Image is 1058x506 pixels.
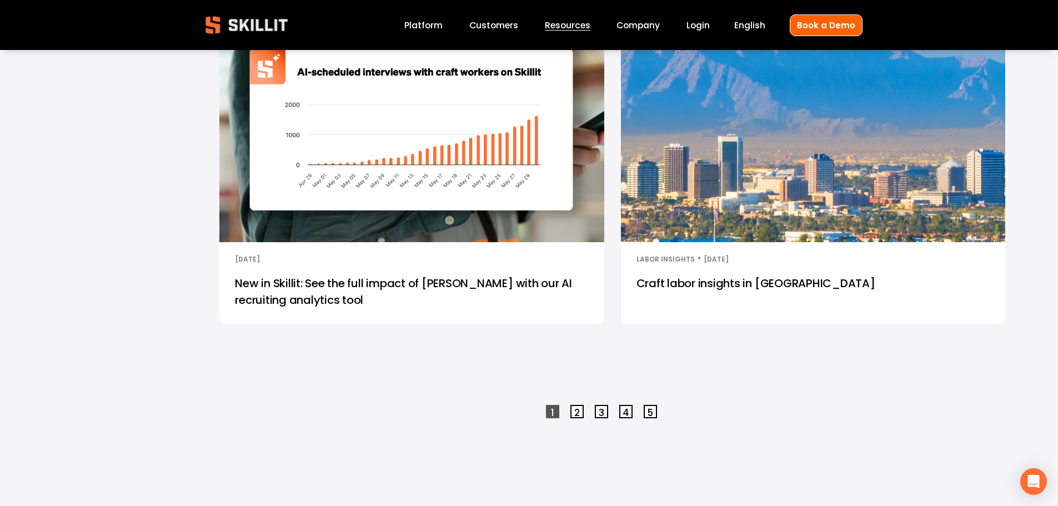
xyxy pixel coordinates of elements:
[734,19,765,32] span: English
[196,8,297,42] img: Skillit
[546,405,559,418] a: 1
[219,266,604,324] a: New in Skillit: See the full impact of [PERSON_NAME] with our AI recruiting analytics tool
[570,405,584,418] a: 2
[1020,468,1047,495] div: Open Intercom Messenger
[616,18,660,33] a: Company
[619,24,1007,243] img: Craft labor insights in Phoenix
[686,18,710,33] a: Login
[404,18,443,33] a: Platform
[619,405,633,418] a: 4
[636,254,695,264] a: Labor Insights
[621,266,1005,324] a: Craft labor insights in [GEOGRAPHIC_DATA]
[595,405,608,418] a: 3
[218,24,606,243] img: New in Skillit: See the full impact of sam with our AI recruiting analytics tool
[790,14,863,36] a: Book a Demo
[235,254,260,264] time: [DATE]
[644,405,657,418] a: 5
[469,18,518,33] a: Customers
[734,18,765,33] div: language picker
[545,18,590,33] a: folder dropdown
[545,19,590,32] span: Resources
[704,254,729,264] time: [DATE]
